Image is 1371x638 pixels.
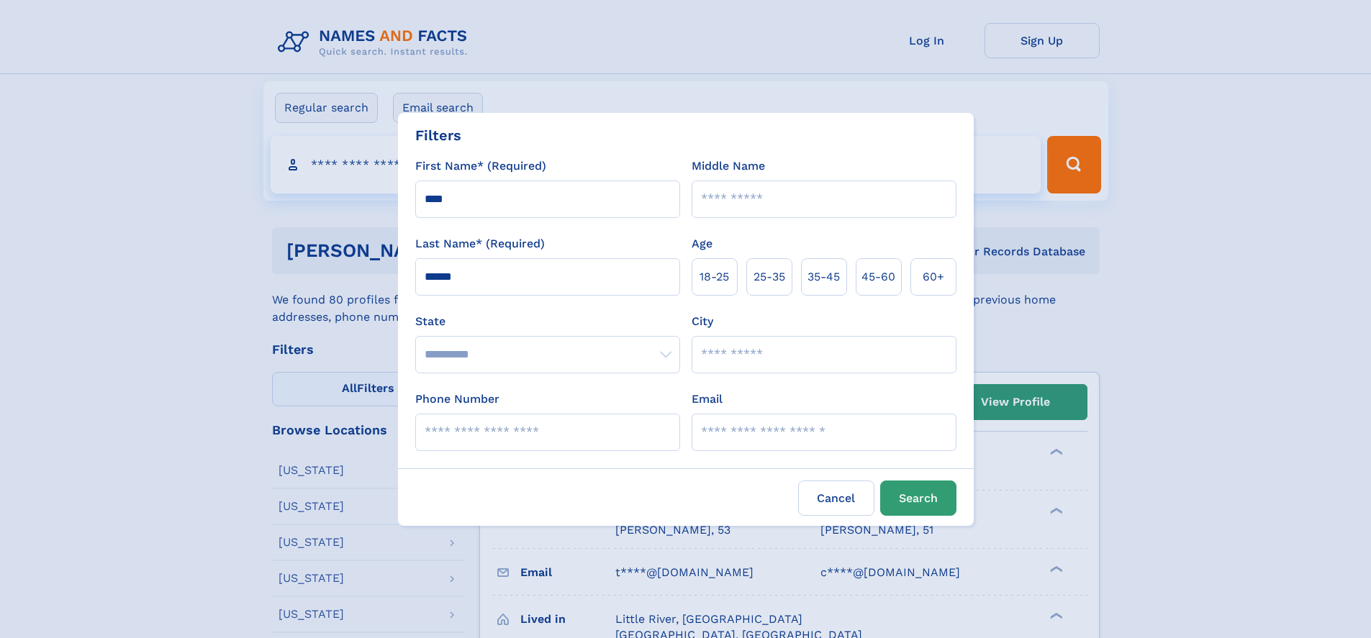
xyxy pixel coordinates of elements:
[807,268,840,286] span: 35‑45
[415,391,499,408] label: Phone Number
[415,158,546,175] label: First Name* (Required)
[415,235,545,252] label: Last Name* (Required)
[415,124,461,146] div: Filters
[923,268,944,286] span: 60+
[880,480,956,516] button: Search
[754,268,785,286] span: 25‑35
[692,313,713,330] label: City
[415,313,680,330] label: State
[692,158,765,175] label: Middle Name
[692,235,712,252] label: Age
[692,391,723,408] label: Email
[861,268,895,286] span: 45‑60
[798,480,874,516] label: Cancel
[700,268,729,286] span: 18‑25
